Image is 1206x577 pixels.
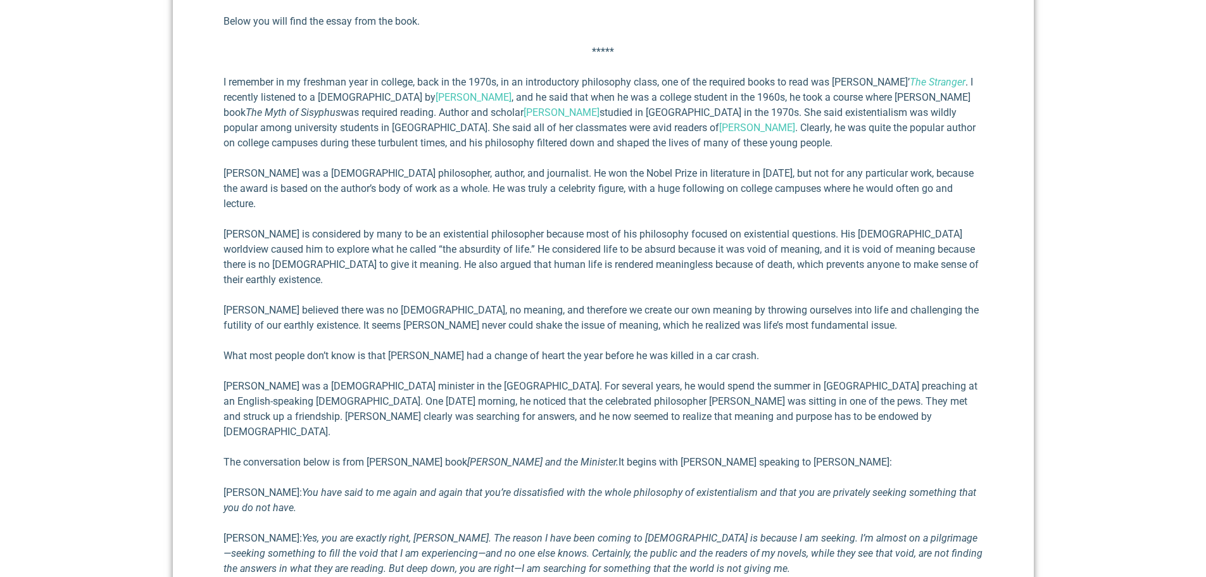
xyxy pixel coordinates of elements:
p: [PERSON_NAME] was a [DEMOGRAPHIC_DATA] minister in the [GEOGRAPHIC_DATA]. For several years, he w... [223,379,983,440]
p: Below you will find the essay from the book. [223,14,983,29]
p: [PERSON_NAME] believed there was no [DEMOGRAPHIC_DATA], no meaning, and there­fore we create our ... [223,303,983,333]
p: [PERSON_NAME]: [223,485,983,516]
a: The Stranger [910,76,965,88]
p: The conversation below is from [PERSON_NAME] book It begins with [PERSON_NAME] speaking to [PERSO... [223,455,983,470]
p: [PERSON_NAME] is considered by many to be an existential philos­opher because most of his philoso... [223,227,983,288]
p: I remember in my freshman year in college, back in the 1970s, in an introductory philosophy class... [223,75,983,151]
a: [PERSON_NAME] [524,106,600,118]
em: You have said to me again and again that you’re dissatisfied with the whole philosophy of existen... [223,486,976,514]
a: [PERSON_NAME] [436,91,512,103]
p: [PERSON_NAME] was a [DEMOGRAPHIC_DATA] philosopher, author, and jour­nalist. He won the Nobel Pri... [223,166,983,212]
em: [PERSON_NAME] and the Minister. [467,456,619,468]
em: The Myth of Sisyphus [246,106,341,118]
p: [PERSON_NAME]: [223,531,983,576]
p: What most people don’t know is that [PERSON_NAME] had a change of heart the year before he was ki... [223,348,983,364]
a: [PERSON_NAME] [719,122,795,134]
em: Yes, you are exactly right, [PERSON_NAME]. The reason I have been coming to [DEMOGRAPHIC_DATA] is... [223,532,983,574]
